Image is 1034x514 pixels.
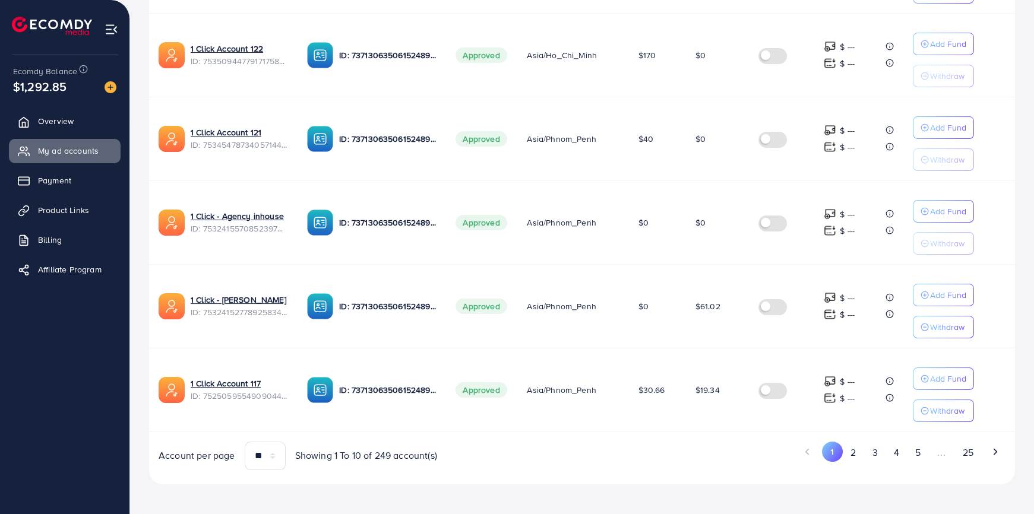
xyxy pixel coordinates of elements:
div: <span class='underline'>1 Click - Henry Lee</span></br>7532415277892583425 [191,294,288,318]
span: Product Links [38,204,89,216]
span: Asia/Phnom_Penh [527,133,596,145]
p: Add Fund [930,288,966,302]
p: Add Fund [930,204,966,218]
span: Payment [38,174,71,186]
span: $30.66 [638,384,665,396]
button: Withdraw [913,399,974,422]
a: 1 Click Account 122 [191,43,288,55]
button: Add Fund [913,116,974,139]
img: top-up amount [824,224,836,237]
span: Affiliate Program [38,264,102,275]
span: ID: 7532415277892583425 [191,306,288,318]
button: Go to page 3 [864,442,886,464]
img: top-up amount [824,124,836,137]
a: Product Links [9,198,121,222]
img: top-up amount [824,208,836,220]
a: logo [12,17,92,35]
img: ic-ba-acc.ded83a64.svg [307,377,333,403]
a: 1 Click - [PERSON_NAME] [191,294,288,306]
p: $ --- [840,391,855,405]
a: Payment [9,169,121,192]
p: ID: 7371306350615248913 [339,299,437,313]
span: Ecomdy Balance [13,65,77,77]
img: image [105,81,116,93]
img: ic-ba-acc.ded83a64.svg [307,210,333,236]
span: Showing 1 To 10 of 249 account(s) [295,449,437,462]
img: top-up amount [824,291,836,304]
span: $170 [638,49,656,61]
p: $ --- [840,123,855,138]
img: ic-ads-acc.e4c84228.svg [159,126,185,152]
img: ic-ads-acc.e4c84228.svg [159,42,185,68]
span: ID: 7534547873405714448 [191,139,288,151]
a: Overview [9,109,121,133]
span: ID: 7525059554909044744 [191,390,288,402]
span: Approved [456,131,507,147]
img: top-up amount [824,392,836,404]
span: $0 [695,217,706,229]
p: Add Fund [930,120,966,135]
img: ic-ads-acc.e4c84228.svg [159,210,185,236]
p: Withdraw [930,236,965,250]
button: Withdraw [913,232,974,255]
span: Asia/Phnom_Penh [527,217,596,229]
img: ic-ba-acc.ded83a64.svg [307,293,333,319]
span: Asia/Ho_Chi_Minh [527,49,597,61]
span: Billing [38,234,62,246]
button: Add Fund [913,284,974,306]
p: ID: 7371306350615248913 [339,215,437,230]
span: Overview [38,115,74,127]
span: $0 [695,133,706,145]
span: $61.02 [695,300,720,312]
span: Approved [456,47,507,63]
button: Go to page 4 [886,442,907,464]
span: $1,292.85 [13,78,67,95]
span: $0 [638,217,649,229]
p: ID: 7371306350615248913 [339,132,437,146]
img: ic-ba-acc.ded83a64.svg [307,42,333,68]
div: <span class='underline'>1 Click Account 117</span></br>7525059554909044744 [191,377,288,402]
p: $ --- [840,40,855,54]
p: $ --- [840,291,855,305]
button: Add Fund [913,33,974,55]
button: Withdraw [913,65,974,87]
span: Asia/Phnom_Penh [527,300,596,312]
img: ic-ba-acc.ded83a64.svg [307,126,333,152]
span: $40 [638,133,653,145]
img: ic-ads-acc.e4c84228.svg [159,377,185,403]
button: Go to page 25 [954,442,981,464]
div: <span class='underline'>1 Click Account 121</span></br>7534547873405714448 [191,126,288,151]
img: top-up amount [824,57,836,69]
p: $ --- [840,224,855,238]
div: <span class='underline'>1 Click Account 122</span></br>7535094477917175809 [191,43,288,67]
button: Add Fund [913,367,974,390]
button: Withdraw [913,316,974,338]
button: Go to next page [985,442,1005,462]
p: $ --- [840,140,855,154]
img: top-up amount [824,308,836,321]
button: Go to page 2 [843,442,864,464]
span: $0 [638,300,649,312]
a: 1 Click Account 121 [191,126,288,138]
span: Asia/Phnom_Penh [527,384,596,396]
p: Add Fund [930,37,966,51]
p: Withdraw [930,404,965,418]
p: ID: 7371306350615248913 [339,383,437,397]
ul: Pagination [592,442,1005,464]
iframe: Chat [984,461,1025,505]
span: Account per page [159,449,235,462]
p: Add Fund [930,372,966,386]
p: $ --- [840,307,855,322]
span: Approved [456,382,507,398]
p: Withdraw [930,69,965,83]
span: $0 [695,49,706,61]
a: My ad accounts [9,139,121,163]
a: Billing [9,228,121,252]
p: $ --- [840,56,855,71]
span: Approved [456,299,507,314]
a: 1 Click Account 117 [191,377,288,389]
span: ID: 7532415570852397057 [191,223,288,234]
span: Approved [456,215,507,230]
img: top-up amount [824,375,836,388]
span: My ad accounts [38,145,99,157]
